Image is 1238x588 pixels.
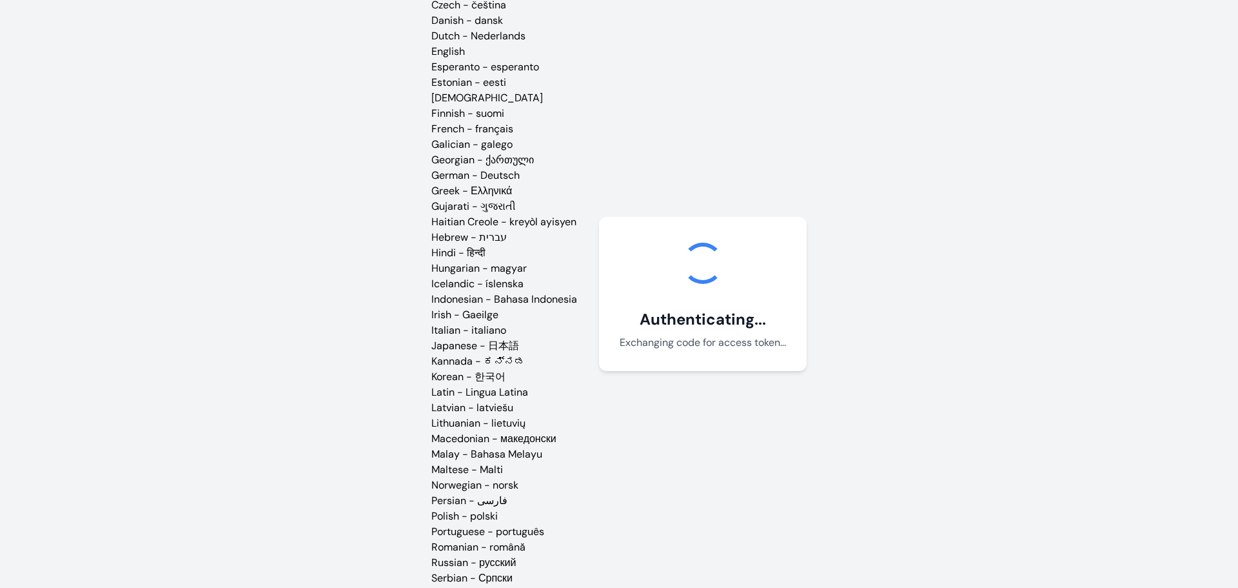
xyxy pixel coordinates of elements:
[431,60,539,74] a: Esperanto - esperanto
[431,447,542,461] a: Malay - Bahasa Melayu
[431,354,525,368] a: Kannada - ಕನ್ನಡ
[431,494,507,507] a: Persian - ‎‫فارسی‬‎
[431,122,513,136] a: French - français
[431,106,504,120] a: Finnish - suomi
[431,153,534,167] a: Georgian - ქართული
[431,339,519,352] a: Japanese - 日本語
[431,509,498,523] a: Polish - polski
[431,323,506,337] a: Italian - italiano
[431,168,520,182] a: German - Deutsch
[620,335,786,350] p: Exchanging code for access token...
[431,463,503,476] a: Maltese - Malti
[431,401,513,414] a: Latvian - latviešu
[431,215,576,228] a: Haitian Creole - kreyòl ayisyen
[431,45,465,58] a: English
[431,277,524,290] a: Icelandic - íslenska
[431,246,486,259] a: Hindi - हिन्दी
[431,261,527,275] a: Hungarian - magyar
[431,14,503,27] a: Danish - dansk
[431,416,526,430] a: Lithuanian - lietuvių
[431,91,543,105] a: [DEMOGRAPHIC_DATA]
[431,29,526,43] a: Dutch - Nederlands
[620,309,786,330] h1: Authenticating...
[431,184,512,198] a: Greek - Ελληνικά
[431,76,506,89] a: Estonian - eesti
[431,478,518,492] a: Norwegian - norsk
[431,556,516,569] a: Russian - русский
[431,385,528,399] a: Latin - Lingua Latina
[431,230,507,244] a: Hebrew - ‎‫עברית‬‎
[431,370,506,383] a: Korean - 한국어
[431,525,544,538] a: Portuguese - português
[431,292,577,306] a: Indonesian - Bahasa Indonesia
[431,137,513,151] a: Galician - galego
[431,540,526,554] a: Romanian - română
[431,199,516,213] a: Gujarati - ગુજરાતી
[431,308,498,321] a: Irish - Gaeilge
[431,571,513,585] a: Serbian - Српски
[431,432,556,445] a: Macedonian - македонски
